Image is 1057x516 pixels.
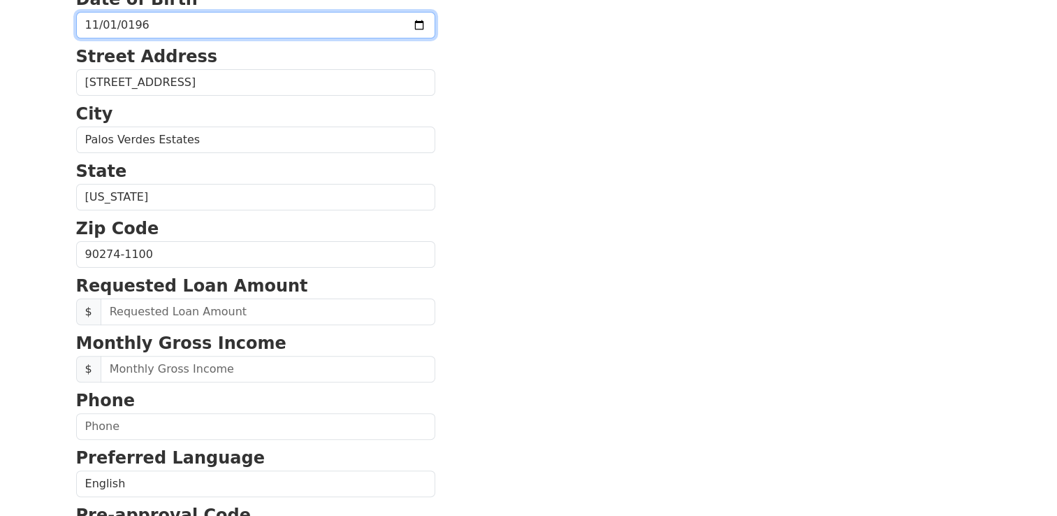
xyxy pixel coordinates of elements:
[76,162,127,181] strong: State
[76,241,435,268] input: Zip Code
[76,413,435,440] input: Phone
[76,104,113,124] strong: City
[76,127,435,153] input: City
[101,356,435,382] input: Monthly Gross Income
[76,331,435,356] p: Monthly Gross Income
[76,276,308,296] strong: Requested Loan Amount
[76,391,136,410] strong: Phone
[76,47,218,66] strong: Street Address
[101,299,435,325] input: Requested Loan Amount
[76,356,101,382] span: $
[76,219,159,238] strong: Zip Code
[76,448,265,468] strong: Preferred Language
[76,69,435,96] input: Street Address
[76,299,101,325] span: $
